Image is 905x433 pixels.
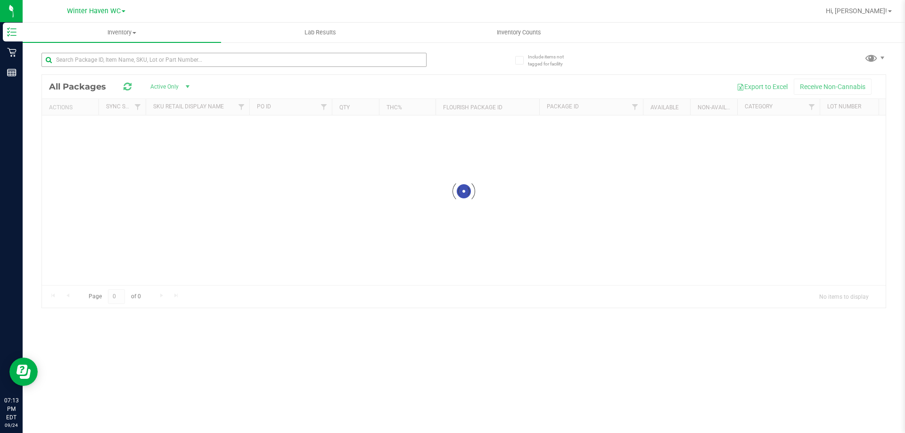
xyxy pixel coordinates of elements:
p: 09/24 [4,422,18,429]
input: Search Package ID, Item Name, SKU, Lot or Part Number... [41,53,427,67]
inline-svg: Retail [7,48,16,57]
inline-svg: Inventory [7,27,16,37]
p: 07:13 PM EDT [4,396,18,422]
a: Inventory Counts [420,23,618,42]
span: Include items not tagged for facility [528,53,575,67]
span: Inventory Counts [484,28,554,37]
span: Hi, [PERSON_NAME]! [826,7,887,15]
span: Winter Haven WC [67,7,121,15]
a: Lab Results [221,23,420,42]
span: Inventory [23,28,221,37]
a: Inventory [23,23,221,42]
span: Lab Results [292,28,349,37]
inline-svg: Reports [7,68,16,77]
iframe: Resource center [9,358,38,386]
